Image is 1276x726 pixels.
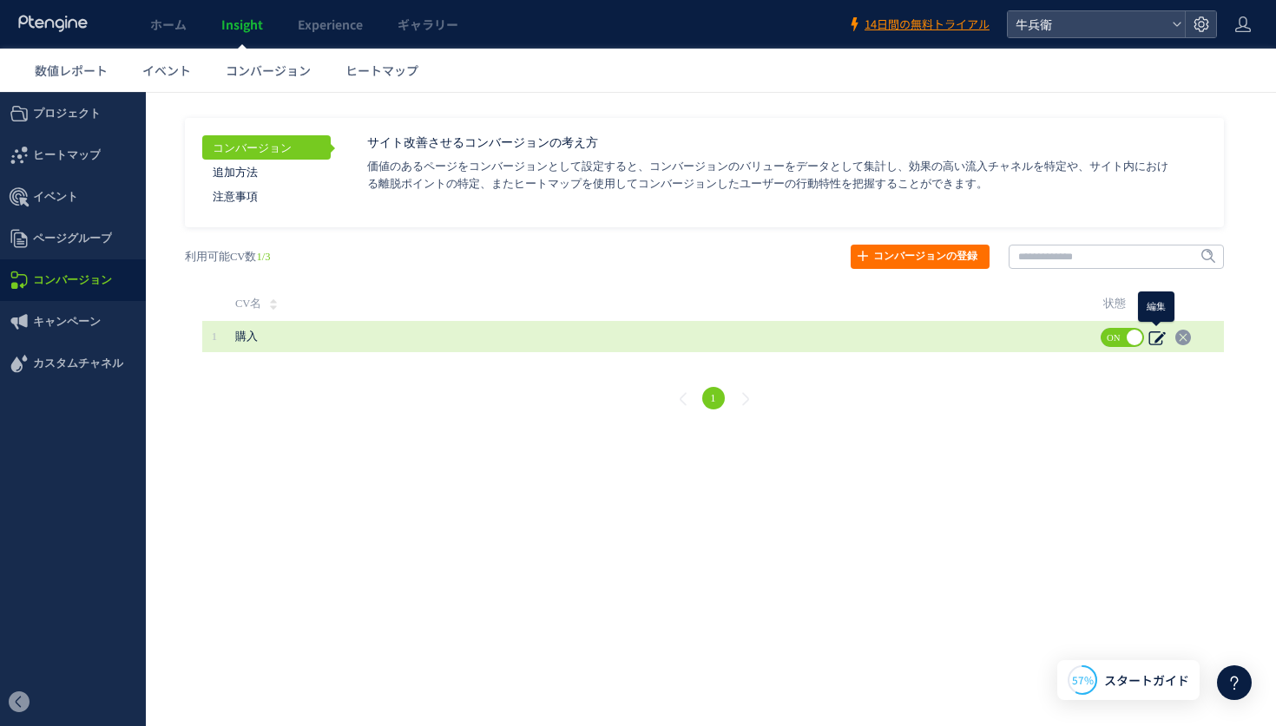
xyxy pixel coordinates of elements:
[33,84,78,126] span: イベント
[847,16,990,33] a: 14日間の無料トライアル
[212,239,217,251] span: 1
[33,1,101,43] span: プロジェクト
[1103,194,1126,229] span: 状態
[235,239,258,251] span: 購入
[256,159,270,171] strong: 1/3
[1101,236,1127,255] span: ON
[202,92,331,116] a: 注意事項
[865,16,990,33] span: 14日間の無料トライアル
[851,153,990,177] a: コンバージョンの登録
[226,62,311,79] span: コンバージョン
[142,62,191,79] span: イベント
[33,251,123,292] span: カスタムチャネル
[33,167,112,209] span: コンバージョン
[1103,194,1141,229] a: 状態
[1010,11,1165,37] span: 牛兵衛
[221,16,263,33] span: Insight
[202,68,331,92] a: 追加方法
[235,194,277,229] a: CV名
[298,16,363,33] span: Experience
[33,209,101,251] span: キャンペーン
[235,194,261,229] span: CV名
[185,153,270,177] span: 利用可能CV数
[35,62,108,79] span: 数値レポート
[367,43,1177,57] p: サイト改善させるコンバージョンの考え方
[33,43,101,84] span: ヒートマップ
[367,66,1177,101] p: 価値のあるページをコンバージョンとして設定すると、コンバージョンのバリューをデータとして集計し、効果の高い流入チャネルを特定や、サイト内における離脱ポイントの特定、またヒートマップを使用してコン...
[1138,199,1174,230] div: 編集
[1141,236,1167,255] span: OFF
[1104,671,1189,690] span: スタートガイド
[150,16,187,33] span: ホーム
[33,126,112,167] span: ページグループ
[702,295,725,317] a: 1
[1072,672,1094,687] span: 57%
[202,43,331,68] a: コンバージョン
[345,62,418,79] span: ヒートマップ
[398,16,458,33] span: ギャラリー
